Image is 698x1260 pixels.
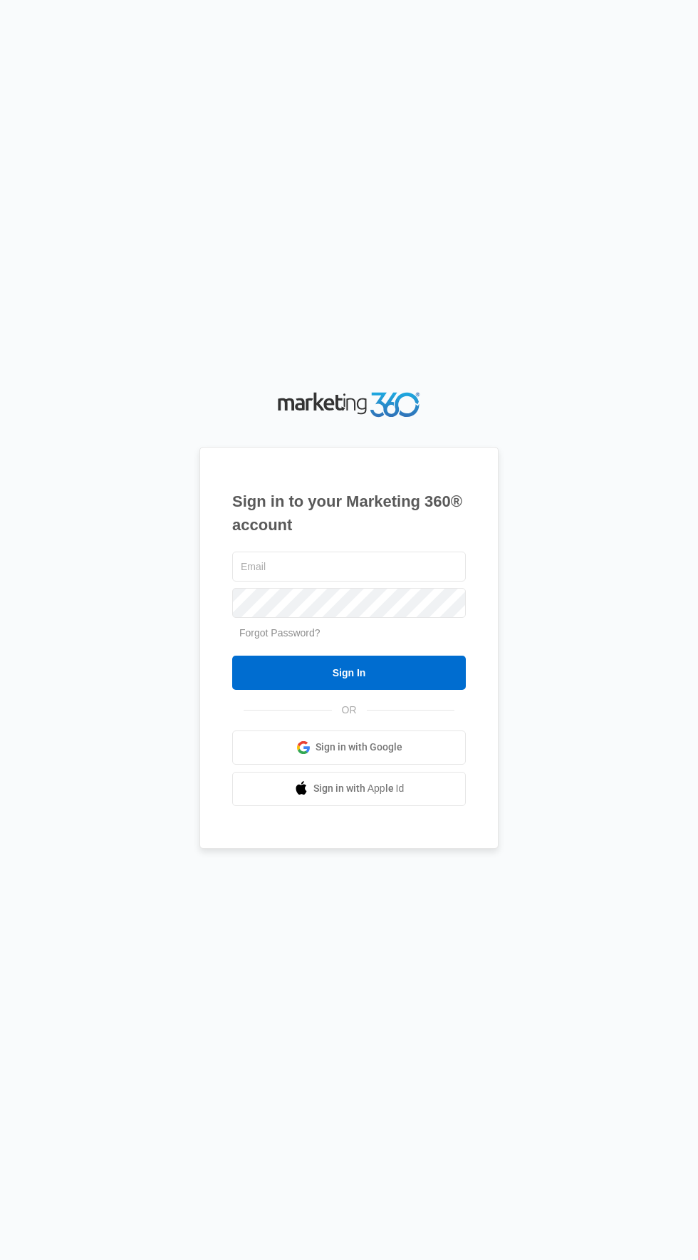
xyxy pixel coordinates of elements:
a: Sign in with Apple Id [232,772,466,806]
input: Sign In [232,656,466,690]
span: Sign in with Apple Id [313,781,405,796]
h1: Sign in to your Marketing 360® account [232,490,466,537]
a: Sign in with Google [232,730,466,765]
span: OR [332,703,367,718]
span: Sign in with Google [316,740,402,755]
input: Email [232,552,466,582]
a: Forgot Password? [239,627,321,639]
